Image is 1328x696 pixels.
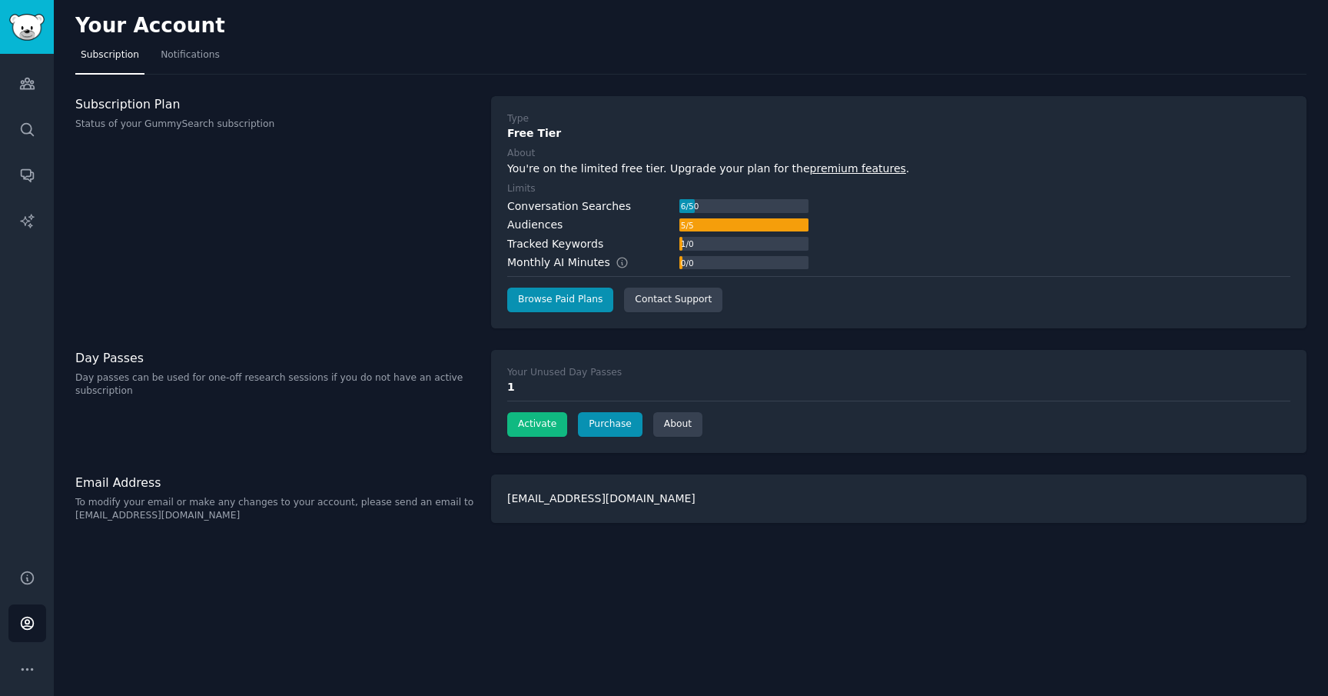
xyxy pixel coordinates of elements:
h3: Email Address [75,475,475,491]
div: Audiences [507,217,563,233]
a: Contact Support [624,288,722,312]
h3: Day Passes [75,350,475,366]
a: premium features [810,162,906,175]
div: Your Unused Day Passes [507,366,622,380]
div: 1 / 0 [679,237,695,251]
div: About [507,147,535,161]
div: Monthly AI Minutes [507,255,645,271]
div: [EMAIL_ADDRESS][DOMAIN_NAME] [491,475,1306,523]
p: To modify your email or make any changes to your account, please send an email to [EMAIL_ADDRESS]... [75,496,475,523]
div: Free Tier [507,125,1290,142]
span: Subscription [81,48,139,62]
div: 5 / 5 [679,218,695,232]
a: Purchase [578,412,642,437]
p: Status of your GummySearch subscription [75,118,475,132]
a: About [653,412,702,437]
div: Conversation Searches [507,198,631,215]
div: Limits [507,182,536,196]
div: 6 / 50 [679,199,700,213]
button: Activate [507,412,567,437]
div: Tracked Keywords [507,236,603,252]
div: 0 / 0 [679,256,695,270]
p: Day passes can be used for one-off research sessions if you do not have an active subscription [75,371,475,398]
div: 1 [507,379,1290,395]
div: You're on the limited free tier. Upgrade your plan for the . [507,161,1290,177]
a: Subscription [75,43,144,75]
h3: Subscription Plan [75,96,475,112]
a: Browse Paid Plans [507,288,613,312]
h2: Your Account [75,14,225,38]
span: Notifications [161,48,220,62]
img: GummySearch logo [9,14,45,41]
div: Type [507,112,529,126]
a: Notifications [155,43,225,75]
